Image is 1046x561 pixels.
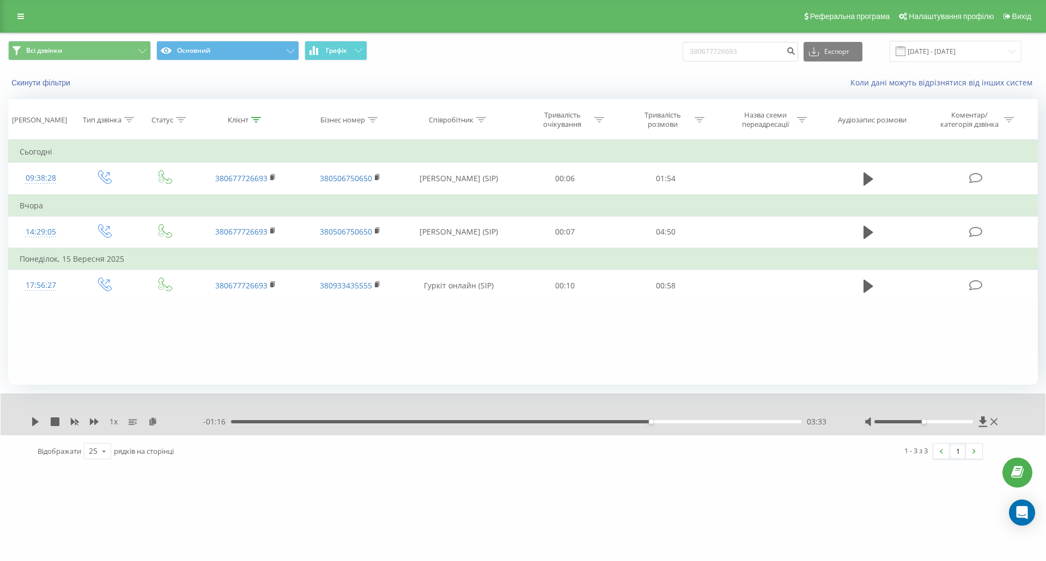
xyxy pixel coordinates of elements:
button: Основний [156,41,299,60]
button: Скинути фільтри [8,78,76,88]
div: 09:38:28 [20,168,62,189]
td: [PERSON_NAME] (SIP) [402,216,515,248]
td: 00:07 [515,216,615,248]
td: 04:50 [615,216,715,248]
button: Графік [305,41,367,60]
a: 380677726693 [215,280,267,291]
td: 01:54 [615,163,715,195]
span: - 01:16 [203,416,231,427]
div: Статус [151,115,173,125]
div: 25 [89,446,98,457]
div: Тривалість очікування [533,110,592,129]
div: Коментар/категорія дзвінка [938,110,1001,129]
button: Всі дзвінки [8,41,151,60]
a: Коли дані можуть відрізнятися вiд інших систем [850,77,1038,88]
div: Тип дзвінка [83,115,121,125]
td: Сьогодні [9,141,1038,163]
a: 380933435555 [320,280,372,291]
td: 00:06 [515,163,615,195]
div: [PERSON_NAME] [12,115,67,125]
div: Аудіозапис розмови [838,115,907,125]
div: 14:29:05 [20,221,62,243]
div: Open Intercom Messenger [1009,500,1035,526]
td: 00:58 [615,270,715,301]
span: Вихід [1012,12,1031,21]
a: 380506750650 [320,226,372,237]
div: Тривалість розмови [634,110,692,129]
a: 380677726693 [215,173,267,183]
td: 00:10 [515,270,615,301]
span: Всі дзвінки [26,46,62,55]
span: 03:33 [807,416,826,427]
td: Гуркіт онлайн (SIP) [402,270,515,301]
div: 17:56:27 [20,275,62,296]
span: Реферальна програма [810,12,890,21]
div: Назва схеми переадресації [736,110,794,129]
span: Відображати [38,446,81,456]
button: Експорт [804,42,862,61]
div: Співробітник [429,115,473,125]
div: Клієнт [228,115,248,125]
td: [PERSON_NAME] (SIP) [402,163,515,195]
span: Графік [326,47,347,54]
div: 1 - 3 з 3 [904,445,928,456]
input: Пошук за номером [683,42,798,61]
span: 1 x [110,416,118,427]
a: 1 [950,443,966,459]
td: Вчора [9,195,1038,217]
a: 380506750650 [320,173,372,183]
div: Accessibility label [921,420,926,424]
span: Налаштування профілю [909,12,994,21]
a: 380677726693 [215,226,267,237]
div: Бізнес номер [320,115,365,125]
span: рядків на сторінці [114,446,174,456]
div: Accessibility label [649,420,653,424]
td: Понеділок, 15 Вересня 2025 [9,248,1038,270]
